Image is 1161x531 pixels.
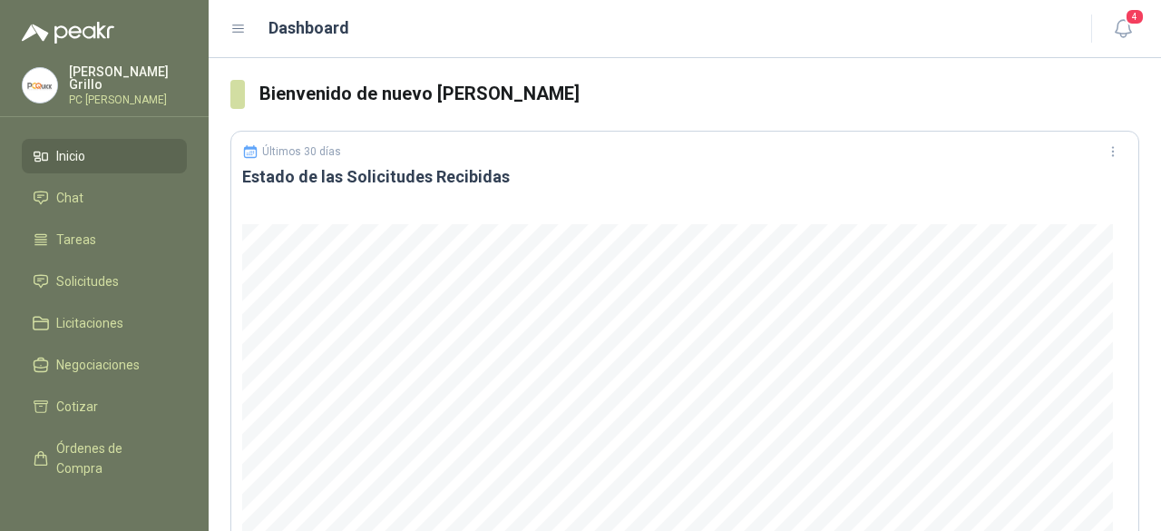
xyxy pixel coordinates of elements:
a: Solicitudes [22,264,187,299]
span: Inicio [56,146,85,166]
span: Solicitudes [56,271,119,291]
a: Chat [22,181,187,215]
p: [PERSON_NAME] Grillo [69,65,187,91]
span: Cotizar [56,397,98,417]
img: Company Logo [23,68,57,103]
a: Tareas [22,222,187,257]
span: Negociaciones [56,355,140,375]
span: Licitaciones [56,313,123,333]
p: PC [PERSON_NAME] [69,94,187,105]
h3: Bienvenido de nuevo [PERSON_NAME] [259,80,1140,108]
span: 4 [1125,8,1145,25]
p: Últimos 30 días [262,145,341,158]
h1: Dashboard [268,15,349,41]
a: Órdenes de Compra [22,431,187,486]
button: 4 [1107,13,1139,45]
a: Cotizar [22,389,187,424]
span: Órdenes de Compra [56,438,170,478]
a: Negociaciones [22,348,187,382]
img: Logo peakr [22,22,114,44]
span: Tareas [56,230,96,250]
span: Chat [56,188,83,208]
h3: Estado de las Solicitudes Recibidas [242,166,1127,188]
a: Licitaciones [22,306,187,340]
a: Inicio [22,139,187,173]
